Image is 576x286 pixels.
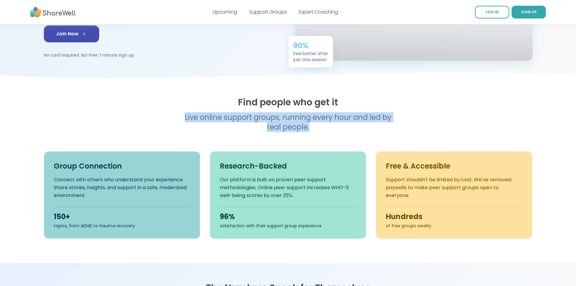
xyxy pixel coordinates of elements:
[220,212,356,222] div: 96%
[293,51,328,63] div: Feel better after just one session
[30,4,76,21] img: ShareWell Nav Logo
[512,6,546,18] a: SIGN UP
[54,176,190,199] p: Connect with others who understand your experience. Share stories, insights, and support in a saf...
[172,113,404,132] p: Live online support groups, running every hour and led by real people.
[213,8,237,15] a: Upcoming
[220,176,356,199] p: Our platform is built on proven peer support methodologies. Online peer support increases WHO-5 w...
[386,176,522,199] p: Support shouldn't be limited by cost. We've removed paywalls to make peer support groups open to ...
[299,8,338,15] a: Expert Coaching
[249,8,287,15] a: Support Groups
[475,6,509,18] a: LOG IN
[44,97,532,108] h2: Find people who get it
[386,212,522,222] div: Hundreds
[54,223,190,229] div: topics, from ADHD to trauma recovery
[44,52,281,58] p: No card required. Ad-free. 1 minute sign up.
[44,25,99,42] a: Join Now
[486,9,499,15] span: LOG IN
[54,212,190,222] div: 150+
[220,161,356,171] h3: Research-Backed
[386,223,522,229] div: of free groups weekly
[56,30,87,38] span: Join Now
[521,9,537,15] span: SIGN UP
[54,161,190,171] h3: Group Connection
[386,161,522,171] h3: Free & Accessible
[293,41,328,51] div: 90%
[220,223,356,229] div: satisfaction with their support group experience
